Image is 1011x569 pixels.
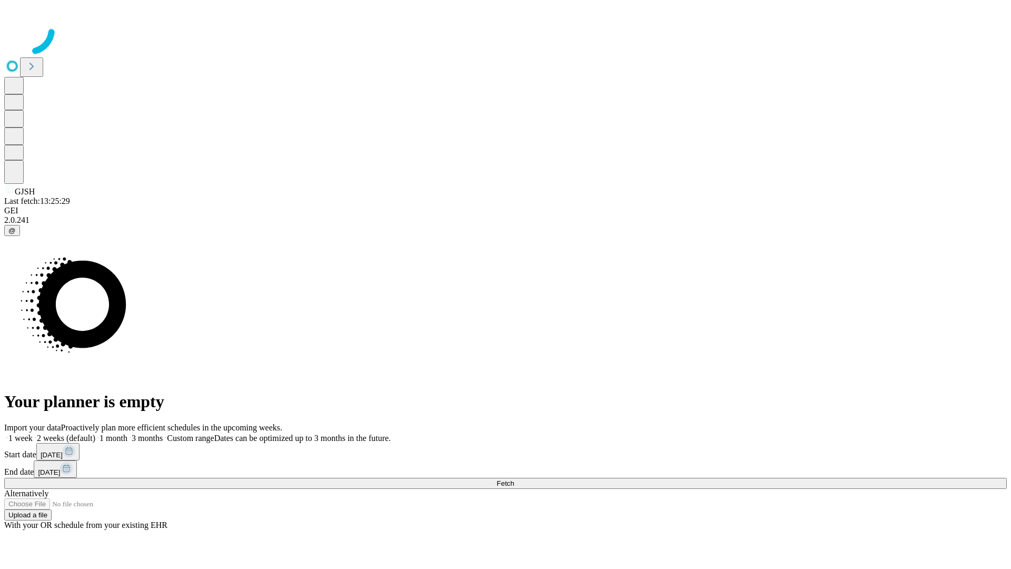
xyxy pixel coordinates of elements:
[37,434,95,443] span: 2 weeks (default)
[497,479,514,487] span: Fetch
[38,468,60,476] span: [DATE]
[15,187,35,196] span: GJSH
[41,451,63,459] span: [DATE]
[4,392,1007,411] h1: Your planner is empty
[4,423,61,432] span: Import your data
[36,443,80,460] button: [DATE]
[4,489,48,498] span: Alternatively
[100,434,127,443] span: 1 month
[4,443,1007,460] div: Start date
[167,434,214,443] span: Custom range
[4,509,52,521] button: Upload a file
[8,434,33,443] span: 1 week
[34,460,77,478] button: [DATE]
[4,521,167,529] span: With your OR schedule from your existing EHR
[4,460,1007,478] div: End date
[4,478,1007,489] button: Fetch
[8,227,16,234] span: @
[4,206,1007,215] div: GEI
[4,197,70,205] span: Last fetch: 13:25:29
[4,215,1007,225] div: 2.0.241
[4,225,20,236] button: @
[61,423,282,432] span: Proactively plan more efficient schedules in the upcoming weeks.
[214,434,391,443] span: Dates can be optimized up to 3 months in the future.
[132,434,163,443] span: 3 months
